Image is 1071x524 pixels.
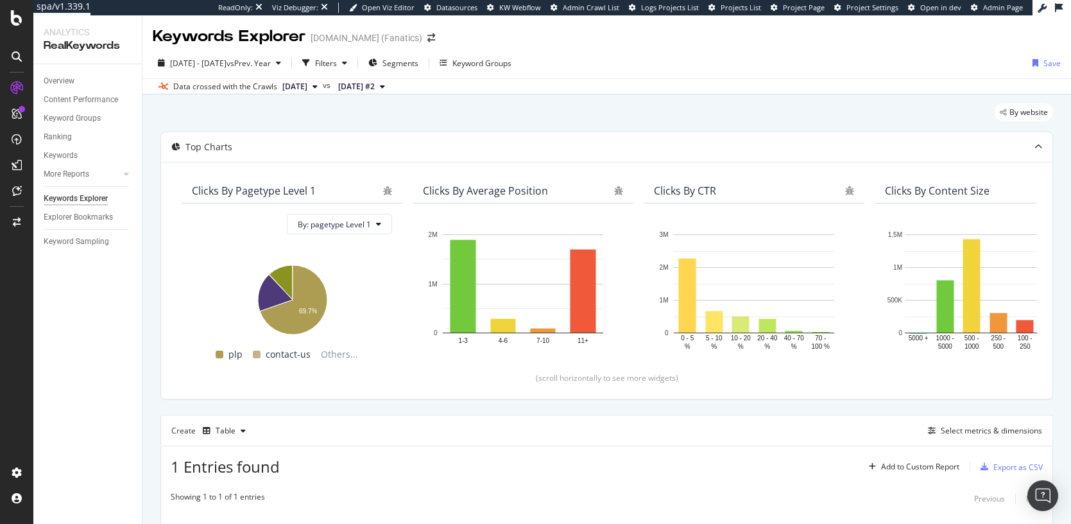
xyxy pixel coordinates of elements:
text: 70 - [815,335,826,342]
div: Keyword Groups [452,58,511,69]
div: Ranking [44,130,72,144]
button: Select metrics & dimensions [923,423,1042,439]
span: vs Prev. Year [227,58,271,69]
div: RealKeywords [44,39,132,53]
button: Export as CSV [975,457,1043,477]
text: 1000 [964,343,979,350]
div: Keyword Groups [44,112,101,125]
text: 40 - 70 [784,335,805,342]
text: 20 - 40 [757,335,778,342]
div: Data crossed with the Crawls [173,81,277,92]
div: Clicks By Content Size [885,184,990,197]
text: % [685,343,690,350]
svg: A chart. [192,259,392,336]
span: Datasources [436,3,477,12]
span: 2025 Sep. 28th [282,81,307,92]
span: Others... [316,347,363,362]
div: Keyword Sampling [44,235,109,249]
button: Filters [297,53,352,73]
text: 1000 - [936,335,954,342]
a: KW Webflow [487,3,541,13]
text: 250 [1020,343,1031,350]
a: Content Performance [44,93,133,107]
div: Clicks By pagetype Level 1 [192,184,316,197]
div: legacy label [995,103,1053,121]
div: Save [1043,58,1061,69]
span: vs [323,80,333,91]
div: bug [614,186,623,195]
div: bug [383,186,392,195]
span: contact-us [266,347,311,362]
span: By website [1009,109,1048,116]
div: More Reports [44,168,89,181]
button: Table [198,421,251,441]
a: Open in dev [908,3,961,13]
button: [DATE] - [DATE]vsPrev. Year [153,53,286,73]
a: Datasources [424,3,477,13]
span: Logs Projects List [641,3,699,12]
a: Keyword Groups [44,112,133,125]
a: Projects List [708,3,761,13]
div: Previous [974,493,1005,504]
a: Keywords Explorer [44,192,133,205]
text: 10 - 20 [731,335,751,342]
div: Content Performance [44,93,118,107]
button: [DATE] [277,79,323,94]
text: 100 - [1018,335,1032,342]
span: plp [228,347,243,362]
text: 3M [660,231,669,238]
span: Open in dev [920,3,961,12]
a: Logs Projects List [629,3,699,13]
text: 1M [429,281,438,288]
div: Viz Debugger: [272,3,318,13]
button: [DATE] #2 [333,79,390,94]
div: bug [845,186,854,195]
div: Filters [315,58,337,69]
text: 0 [434,329,438,336]
text: 250 - [991,335,1006,342]
text: 1.5M [888,231,902,238]
div: [DOMAIN_NAME] (Fanatics) [311,31,422,44]
button: Save [1027,53,1061,73]
div: Overview [44,74,74,88]
div: Next [1026,493,1043,504]
text: 1M [660,297,669,304]
span: Open Viz Editor [362,3,415,12]
span: Projects List [721,3,761,12]
a: Keywords [44,149,133,162]
text: 1-3 [458,337,468,344]
text: % [711,343,717,350]
button: Segments [363,53,424,73]
span: [DATE] - [DATE] [170,58,227,69]
span: 2024 Aug. 22nd #2 [338,81,375,92]
a: Open Viz Editor [349,3,415,13]
a: More Reports [44,168,120,181]
a: Overview [44,74,133,88]
text: 0 [898,329,902,336]
div: Explorer Bookmarks [44,211,113,224]
button: Next [1026,491,1043,507]
div: ReadOnly: [218,3,253,13]
div: Clicks By Average Position [423,184,548,197]
text: 500 - [964,335,979,342]
text: 0 [665,329,669,336]
a: Ranking [44,130,133,144]
div: Keywords Explorer [44,192,108,205]
a: Project Page [771,3,825,13]
a: Keyword Sampling [44,235,133,249]
div: Export as CSV [993,462,1043,473]
div: Showing 1 to 1 of 1 entries [171,491,265,507]
a: Admin Crawl List [551,3,619,13]
div: Analytics [44,26,132,39]
div: Top Charts [185,141,232,153]
text: 500K [887,297,903,304]
div: Create [171,421,251,441]
a: Project Settings [834,3,898,13]
span: By: pagetype Level 1 [298,219,371,230]
svg: A chart. [423,228,623,351]
text: 7-10 [536,337,549,344]
div: (scroll horizontally to see more widgets) [176,372,1037,383]
svg: A chart. [654,228,854,351]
